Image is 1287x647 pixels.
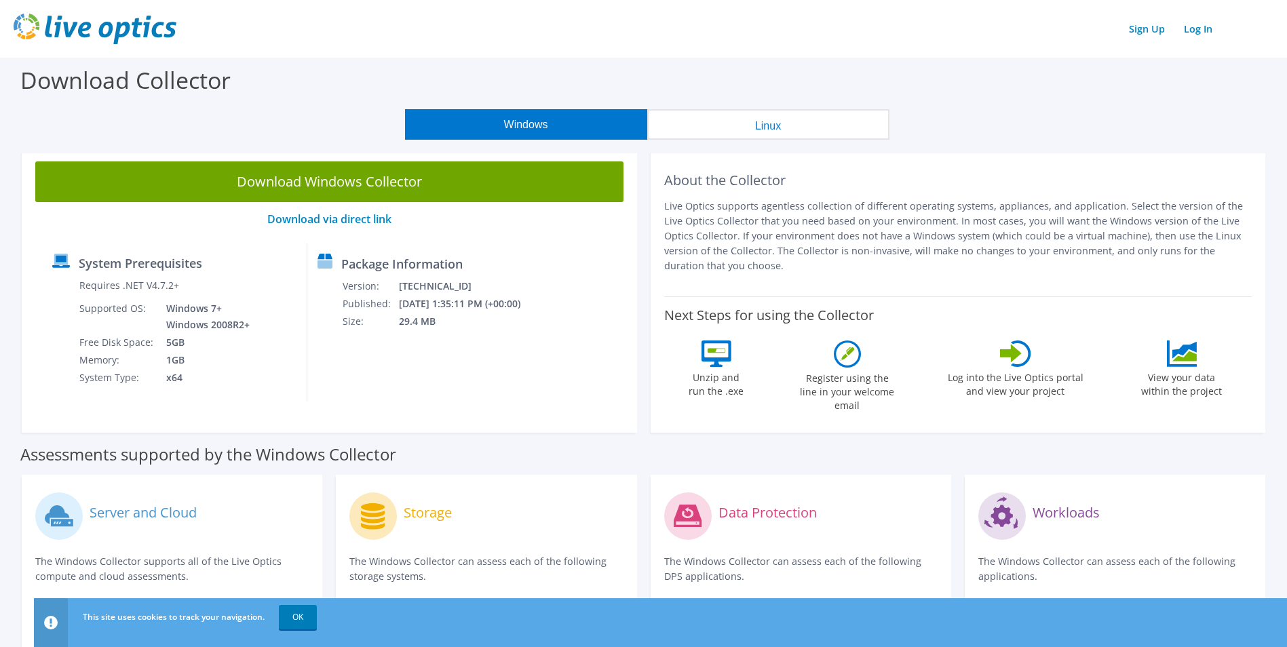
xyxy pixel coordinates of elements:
[342,313,398,330] td: Size:
[1133,367,1231,398] label: View your data within the project
[279,605,317,629] a: OK
[664,307,874,323] label: Next Steps for using the Collector
[664,554,938,584] p: The Windows Collector can assess each of the following DPS applications.
[20,448,396,461] label: Assessments supported by the Windows Collector
[398,313,539,330] td: 29.4 MB
[267,212,391,227] a: Download via direct link
[79,300,156,334] td: Supported OS:
[90,506,197,519] label: Server and Cloud
[1033,506,1100,519] label: Workloads
[398,277,539,295] td: [TECHNICAL_ID]
[404,506,452,519] label: Storage
[796,368,898,412] label: Register using the line in your welcome email
[947,367,1084,398] label: Log into the Live Optics portal and view your project
[664,199,1252,273] p: Live Optics supports agentless collection of different operating systems, appliances, and applica...
[405,109,647,140] button: Windows
[664,172,1252,189] h2: About the Collector
[398,295,539,313] td: [DATE] 1:35:11 PM (+00:00)
[79,351,156,369] td: Memory:
[79,279,179,292] label: Requires .NET V4.7.2+
[718,506,817,519] label: Data Protection
[342,295,398,313] td: Published:
[156,351,252,369] td: 1GB
[35,161,623,202] a: Download Windows Collector
[685,367,748,398] label: Unzip and run the .exe
[79,256,202,270] label: System Prerequisites
[1177,19,1219,39] a: Log In
[647,109,889,140] button: Linux
[79,334,156,351] td: Free Disk Space:
[1122,19,1172,39] a: Sign Up
[349,554,623,584] p: The Windows Collector can assess each of the following storage systems.
[14,14,176,44] img: live_optics_svg.svg
[83,611,265,623] span: This site uses cookies to track your navigation.
[978,554,1252,584] p: The Windows Collector can assess each of the following applications.
[156,334,252,351] td: 5GB
[156,300,252,334] td: Windows 7+ Windows 2008R2+
[156,369,252,387] td: x64
[342,277,398,295] td: Version:
[341,257,463,271] label: Package Information
[35,554,309,584] p: The Windows Collector supports all of the Live Optics compute and cloud assessments.
[20,64,231,96] label: Download Collector
[79,369,156,387] td: System Type:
